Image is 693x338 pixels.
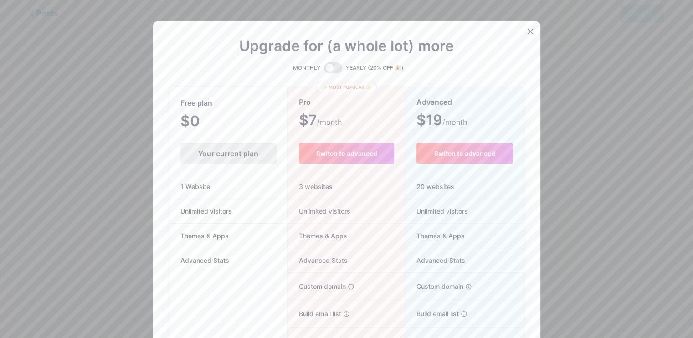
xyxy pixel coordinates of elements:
[299,115,342,128] span: $7
[169,182,221,191] span: 1 Website
[288,309,341,318] span: Build email list
[288,256,348,265] span: Advanced Stats
[346,63,404,72] span: YEARLY (20% OFF 🎉)
[406,206,468,216] span: Unlimited visitors
[169,231,240,241] span: Themes & Apps
[288,174,405,199] div: 3 websites
[239,41,454,51] span: Upgrade for (a whole lot) more
[299,143,394,164] button: Switch to advanced
[293,63,320,72] span: MONTHLY
[288,206,350,216] span: Unlimited visitors
[169,256,240,265] span: Advanced Stats
[416,143,513,164] button: Switch to advanced
[442,117,467,128] span: /month
[406,282,463,291] span: Custom domain
[416,115,467,128] span: $19
[406,256,465,265] span: Advanced Stats
[288,282,346,291] span: Custom domain
[180,116,224,128] span: $0
[416,94,452,110] span: Advanced
[288,231,347,241] span: Themes & Apps
[180,95,212,111] span: Free plan
[169,206,243,216] span: Unlimited visitors
[299,94,311,110] span: Pro
[406,309,459,318] span: Build email list
[316,149,377,157] span: Switch to advanced
[406,174,524,199] div: 20 websites
[317,117,342,128] span: /month
[316,82,377,92] div: ✨ Most popular ✨
[434,149,495,157] span: Switch to advanced
[406,231,465,241] span: Themes & Apps
[180,143,277,164] div: Your current plan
